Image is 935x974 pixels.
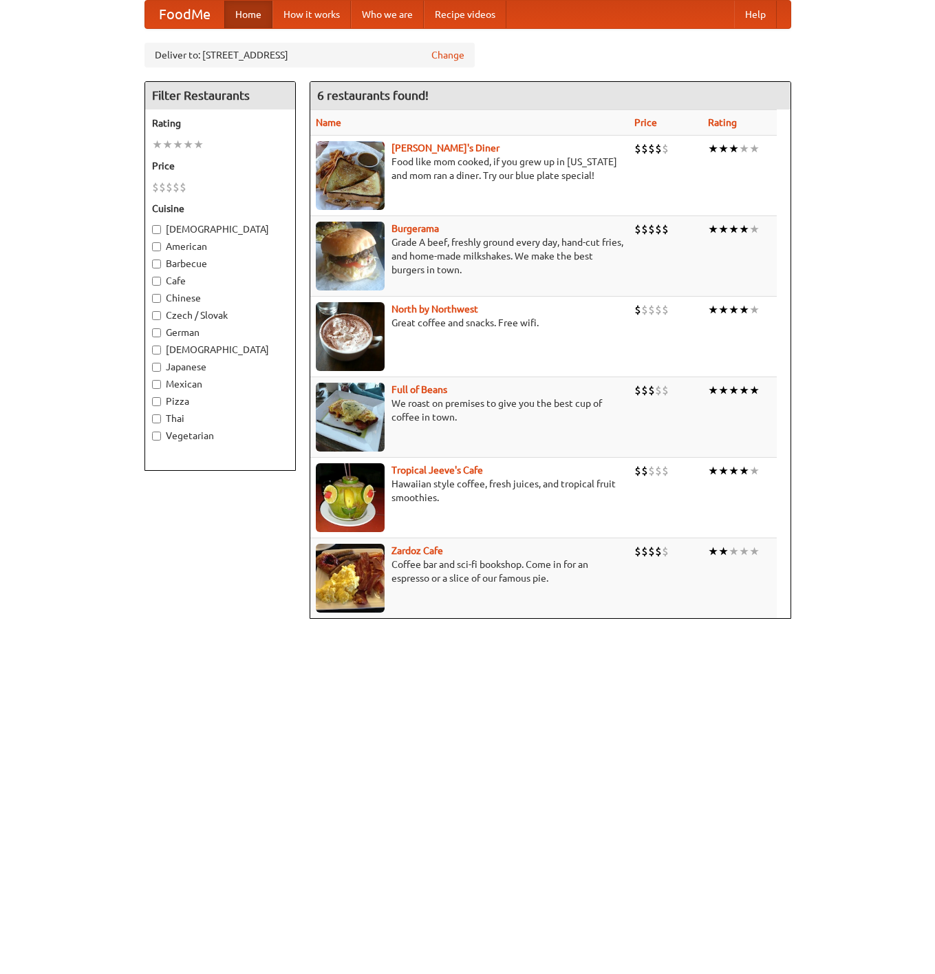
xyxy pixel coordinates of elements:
[739,222,749,237] li: ★
[739,463,749,478] li: ★
[391,465,483,476] a: Tropical Jeeve's Cafe
[634,463,641,478] li: $
[316,463,385,532] img: jeeves.jpg
[173,137,183,152] li: ★
[152,343,288,357] label: [DEMOGRAPHIC_DATA]
[634,302,641,317] li: $
[391,142,499,153] a: [PERSON_NAME]'s Diner
[152,222,288,236] label: [DEMOGRAPHIC_DATA]
[739,544,749,559] li: ★
[718,463,729,478] li: ★
[272,1,351,28] a: How it works
[391,545,443,556] a: Zardoz Cafe
[634,383,641,398] li: $
[145,1,224,28] a: FoodMe
[634,141,641,156] li: $
[316,558,623,585] p: Coffee bar and sci-fi bookshop. Come in for an espresso or a slice of our famous pie.
[641,383,648,398] li: $
[708,383,718,398] li: ★
[729,383,739,398] li: ★
[662,463,669,478] li: $
[152,363,161,372] input: Japanese
[152,202,288,215] h5: Cuisine
[729,141,739,156] li: ★
[734,1,777,28] a: Help
[152,180,159,195] li: $
[641,544,648,559] li: $
[749,222,760,237] li: ★
[152,257,288,271] label: Barbecue
[391,304,478,315] a: North by Northwest
[655,463,662,478] li: $
[648,302,655,317] li: $
[162,137,173,152] li: ★
[152,260,161,268] input: Barbecue
[749,302,760,317] li: ★
[317,89,429,102] ng-pluralize: 6 restaurants found!
[641,463,648,478] li: $
[152,116,288,130] h5: Rating
[718,222,729,237] li: ★
[152,377,288,391] label: Mexican
[180,180,186,195] li: $
[708,222,718,237] li: ★
[729,302,739,317] li: ★
[152,429,288,443] label: Vegetarian
[708,463,718,478] li: ★
[316,302,385,371] img: north.jpg
[316,477,623,505] p: Hawaiian style coffee, fresh juices, and tropical fruit smoothies.
[173,180,180,195] li: $
[749,463,760,478] li: ★
[739,141,749,156] li: ★
[152,137,162,152] li: ★
[662,302,669,317] li: $
[655,141,662,156] li: $
[152,397,161,406] input: Pizza
[351,1,424,28] a: Who we are
[316,383,385,452] img: beans.jpg
[224,1,272,28] a: Home
[152,291,288,305] label: Chinese
[152,346,161,354] input: [DEMOGRAPHIC_DATA]
[152,159,288,173] h5: Price
[152,328,161,337] input: German
[159,180,166,195] li: $
[166,180,173,195] li: $
[316,396,623,424] p: We roast on premises to give you the best cup of coffee in town.
[152,326,288,339] label: German
[634,222,641,237] li: $
[634,544,641,559] li: $
[708,544,718,559] li: ★
[648,141,655,156] li: $
[655,383,662,398] li: $
[316,117,341,128] a: Name
[718,302,729,317] li: ★
[662,544,669,559] li: $
[316,155,623,182] p: Food like mom cooked, if you grew up in [US_STATE] and mom ran a diner. Try our blue plate special!
[718,141,729,156] li: ★
[152,294,161,303] input: Chinese
[316,235,623,277] p: Grade A beef, freshly ground every day, hand-cut fries, and home-made milkshakes. We make the bes...
[316,141,385,210] img: sallys.jpg
[152,277,161,286] input: Cafe
[431,48,464,62] a: Change
[145,82,295,109] h4: Filter Restaurants
[391,384,447,395] a: Full of Beans
[634,117,657,128] a: Price
[152,414,161,423] input: Thai
[641,141,648,156] li: $
[391,223,439,234] a: Burgerama
[749,544,760,559] li: ★
[749,383,760,398] li: ★
[718,544,729,559] li: ★
[739,383,749,398] li: ★
[655,302,662,317] li: $
[316,316,623,330] p: Great coffee and snacks. Free wifi.
[152,394,288,408] label: Pizza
